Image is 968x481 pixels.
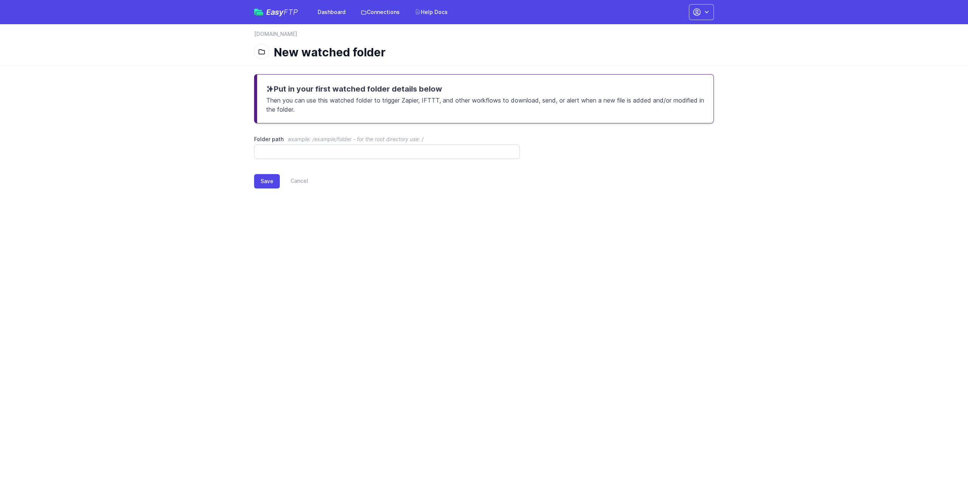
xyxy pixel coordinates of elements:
[284,8,298,17] span: FTP
[254,135,520,143] label: Folder path
[254,30,297,38] a: [DOMAIN_NAME]
[313,5,350,19] a: Dashboard
[254,8,298,16] a: EasyFTP
[410,5,452,19] a: Help Docs
[274,45,708,59] h1: New watched folder
[266,94,704,114] p: Then you can use this watched folder to trigger Zapier, IFTTT, and other workflows to download, s...
[266,84,704,94] h3: Put in your first watched folder details below
[254,9,263,16] img: easyftp_logo.png
[280,174,308,188] a: Cancel
[254,174,280,188] button: Save
[254,30,714,42] nav: Breadcrumb
[266,8,298,16] span: Easy
[356,5,404,19] a: Connections
[288,136,423,142] span: example: /example/folder - for the root directory use: /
